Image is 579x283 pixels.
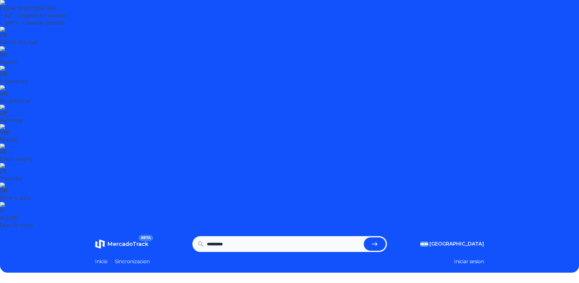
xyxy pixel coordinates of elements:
a: MercadoTrackBETA [95,239,148,249]
span: MercadoTrack [107,241,148,247]
a: Inicio [95,258,108,265]
span: BETA [139,235,153,241]
span: [GEOGRAPHIC_DATA] [429,240,484,248]
a: Sincronizacion [115,258,150,265]
button: Iniciar sesion [454,258,484,265]
img: MercadoTrack [95,239,105,249]
button: [GEOGRAPHIC_DATA] [420,240,484,248]
img: Argentina [420,242,428,246]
